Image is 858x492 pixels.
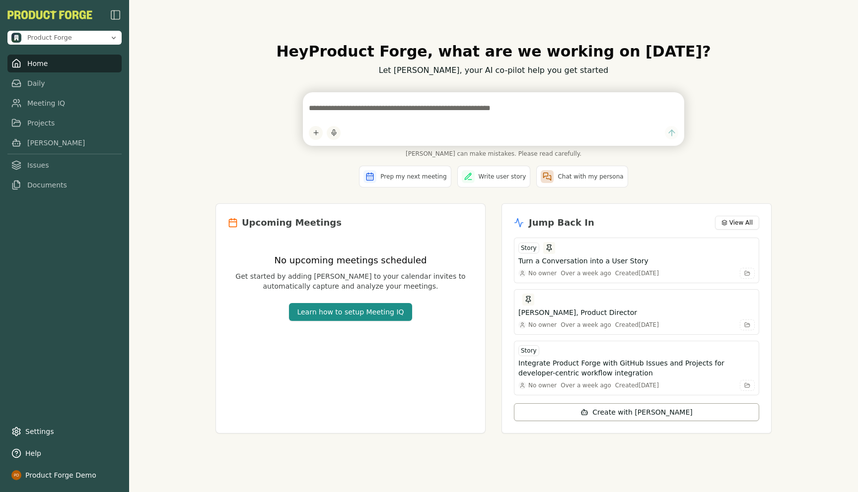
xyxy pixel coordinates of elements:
[7,31,122,45] button: Open organization switcher
[518,243,539,253] div: Story
[228,271,473,291] p: Get started by adding [PERSON_NAME] to your calendar invites to automatically capture and analyze...
[327,126,341,140] button: Start dictation
[514,403,759,421] button: Create with [PERSON_NAME]
[215,64,772,76] p: Let [PERSON_NAME], your AI co-pilot help you get started
[303,150,684,158] span: [PERSON_NAME] can make mistakes. Please read carefully.
[518,345,539,356] div: Story
[561,269,611,277] div: Over a week ago
[289,303,412,321] button: Learn how to setup Meeting IQ
[479,173,526,181] span: Write user story
[309,126,323,140] button: Add content to chat
[518,256,648,266] h3: Turn a Conversation into a User Story
[359,166,451,187] button: Prep my next meeting
[7,55,122,72] a: Home
[518,307,637,317] h3: [PERSON_NAME], Product Director
[528,321,557,329] span: No owner
[7,10,92,19] button: PF-Logo
[7,74,122,92] a: Daily
[110,9,122,21] img: sidebar
[561,321,611,329] div: Over a week ago
[528,381,557,389] span: No owner
[7,10,92,19] img: Product Forge
[215,43,772,61] h1: Hey Product Forge , what are we working on [DATE]?
[7,176,122,194] a: Documents
[457,166,531,187] button: Write user story
[7,423,122,440] a: Settings
[561,381,611,389] div: Over a week ago
[558,173,623,181] span: Chat with my persona
[7,444,122,462] button: Help
[7,156,122,174] a: Issues
[11,33,21,43] img: Product Forge
[518,358,755,378] button: Integrate Product Forge with GitHub Issues and Projects for developer-centric workflow integration
[729,219,753,227] span: View All
[529,216,594,230] h2: Jump Back In
[242,216,342,230] h2: Upcoming Meetings
[228,253,473,267] h3: No upcoming meetings scheduled
[7,466,122,484] button: Product Forge Demo
[528,269,557,277] span: No owner
[615,381,659,389] div: Created [DATE]
[536,166,628,187] button: Chat with my persona
[7,114,122,132] a: Projects
[380,173,446,181] span: Prep my next meeting
[7,134,122,152] a: [PERSON_NAME]
[615,321,659,329] div: Created [DATE]
[518,256,755,266] button: Turn a Conversation into a User Story
[27,33,72,42] span: Product Forge
[518,307,755,317] button: [PERSON_NAME], Product Director
[11,470,21,480] img: profile
[665,126,678,139] button: Send message
[7,94,122,112] a: Meeting IQ
[615,269,659,277] div: Created [DATE]
[715,216,759,230] button: View All
[592,407,692,417] span: Create with [PERSON_NAME]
